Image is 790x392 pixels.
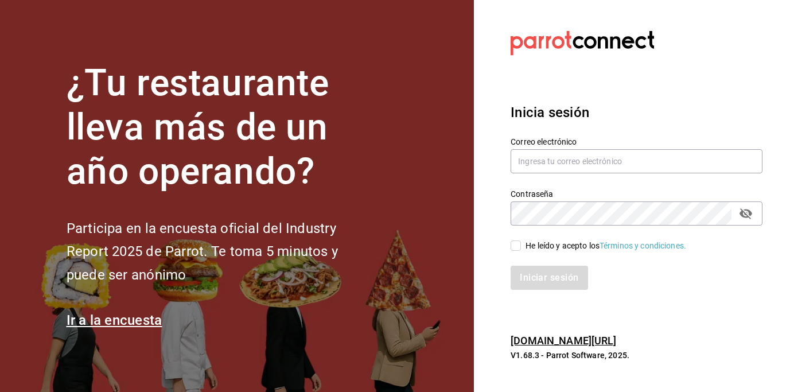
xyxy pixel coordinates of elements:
a: [DOMAIN_NAME][URL] [511,335,616,347]
input: Ingresa tu correo electrónico [511,149,762,173]
h2: Participa en la encuesta oficial del Industry Report 2025 de Parrot. Te toma 5 minutos y puede se... [67,217,376,287]
a: Términos y condiciones. [600,241,686,250]
div: He leído y acepto los [526,240,686,252]
button: passwordField [736,204,756,223]
label: Contraseña [511,190,762,198]
h3: Inicia sesión [511,102,762,123]
p: V1.68.3 - Parrot Software, 2025. [511,350,762,361]
a: Ir a la encuesta [67,312,162,328]
h1: ¿Tu restaurante lleva más de un año operando? [67,61,376,193]
label: Correo electrónico [511,138,762,146]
